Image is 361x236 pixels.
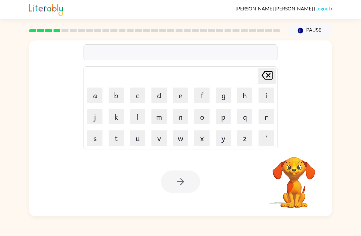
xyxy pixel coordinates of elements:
button: j [87,109,102,124]
button: b [109,88,124,103]
button: m [151,109,167,124]
button: v [151,130,167,146]
button: o [194,109,210,124]
button: d [151,88,167,103]
button: c [130,88,145,103]
button: p [216,109,231,124]
button: h [237,88,252,103]
button: r [259,109,274,124]
button: Pause [288,24,332,38]
button: ' [259,130,274,146]
button: k [109,109,124,124]
button: f [194,88,210,103]
button: y [216,130,231,146]
button: n [173,109,188,124]
img: Literably [29,2,63,16]
video: Your browser must support playing .mp4 files to use Literably. Please try using another browser. [263,148,325,209]
button: l [130,109,145,124]
button: i [259,88,274,103]
button: a [87,88,102,103]
button: w [173,130,188,146]
a: Logout [315,6,330,11]
button: x [194,130,210,146]
button: u [130,130,145,146]
button: s [87,130,102,146]
button: g [216,88,231,103]
div: ( ) [236,6,332,11]
button: z [237,130,252,146]
span: [PERSON_NAME] [PERSON_NAME] [236,6,314,11]
button: t [109,130,124,146]
button: q [237,109,252,124]
button: e [173,88,188,103]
